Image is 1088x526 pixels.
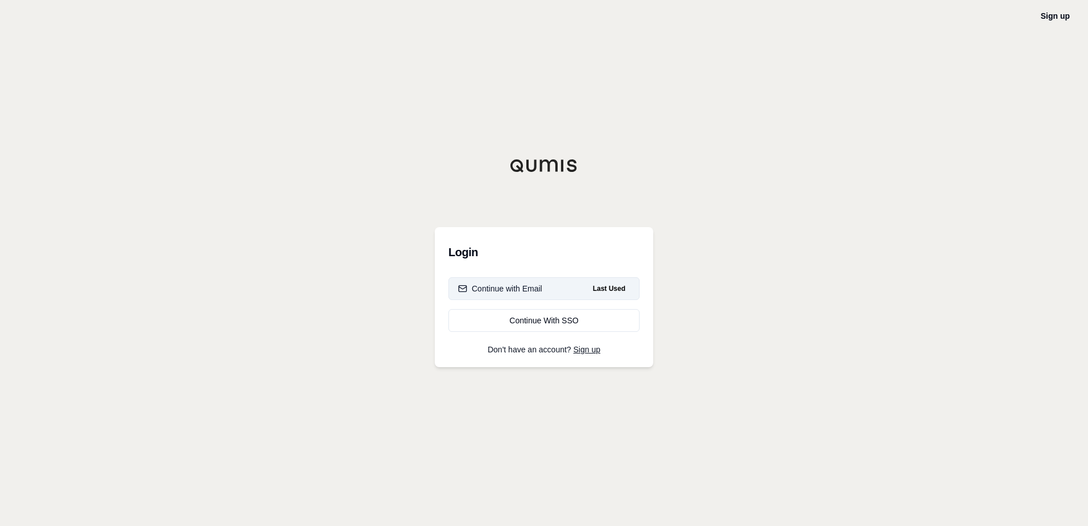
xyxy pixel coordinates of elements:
[448,309,640,332] a: Continue With SSO
[1041,11,1070,20] a: Sign up
[574,345,600,354] a: Sign up
[588,282,630,295] span: Last Used
[448,241,640,264] h3: Login
[458,315,630,326] div: Continue With SSO
[458,283,542,294] div: Continue with Email
[510,159,578,172] img: Qumis
[448,346,640,354] p: Don't have an account?
[448,277,640,300] button: Continue with EmailLast Used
